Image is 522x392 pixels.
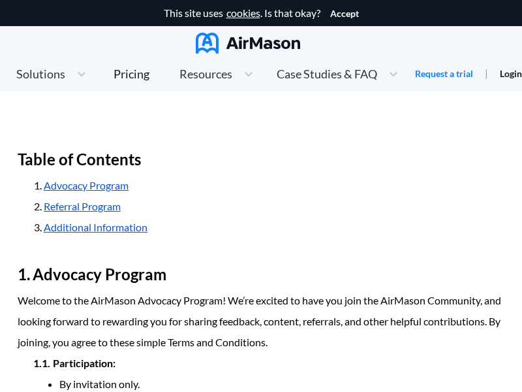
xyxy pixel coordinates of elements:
a: cookies [226,7,260,19]
p: Welcome to the AirMason Advocacy Program! We’re excited to have you join the AirMason Community, ... [18,290,504,353]
span: Case Studies & FAQ [277,68,377,80]
div: Pricing [114,68,149,80]
span: Resources [179,68,232,80]
img: AirMason Logo [196,33,300,54]
a: Login [500,68,522,79]
h2: Advocacy Program [18,259,504,290]
a: Advocacy Program [44,179,129,191]
h2: Table of Contents [18,144,504,175]
a: Pricing [114,62,149,86]
span: Solutions [16,68,65,80]
a: Additional Information [44,221,147,233]
button: Accept cookies [330,8,359,19]
a: Referral Program [44,200,121,212]
a: Request a trial [415,67,473,80]
span: | [485,67,488,79]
